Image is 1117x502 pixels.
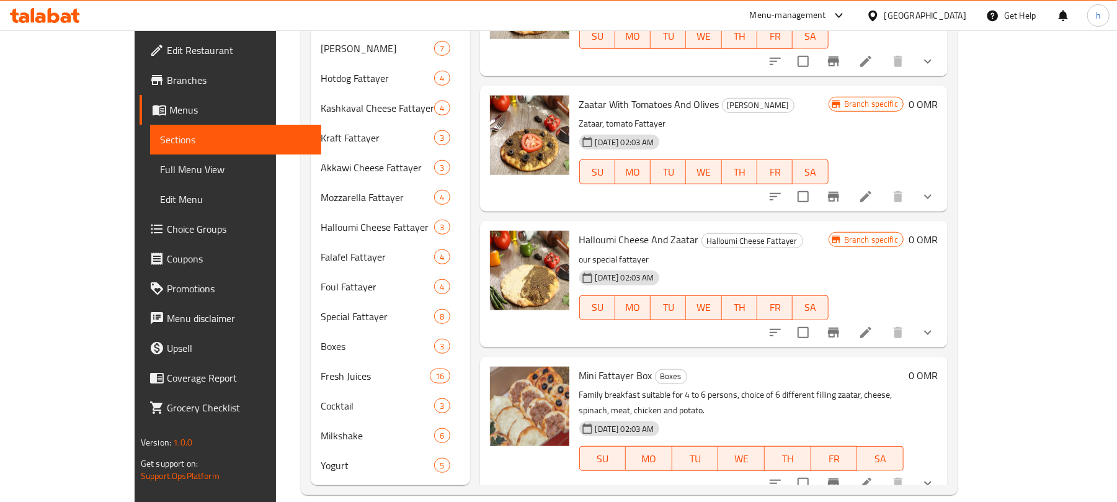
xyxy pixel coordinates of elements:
div: items [434,130,450,145]
a: Grocery Checklist [140,393,321,423]
div: Hotdog Fattayer [321,71,435,86]
div: Akkawi Cheese Fattayer [321,160,435,175]
div: Fresh Juices16 [311,361,470,391]
span: SU [585,163,610,181]
h6: 0 OMR [909,96,938,113]
span: 3 [435,162,449,174]
span: TU [677,450,714,468]
p: our special fattayer [579,252,829,267]
button: delete [883,47,913,76]
span: Edit Menu [160,192,311,207]
div: Special Fattayer8 [311,302,470,331]
a: Edit menu item [858,476,873,491]
span: WE [723,450,760,468]
button: sort-choices [760,468,790,498]
button: show more [913,468,943,498]
button: WE [686,159,721,184]
a: Sections [150,125,321,155]
button: show more [913,47,943,76]
span: FR [762,163,788,181]
div: Falafel Fattayer [321,249,435,264]
button: SU [579,159,615,184]
span: Kraft Fattayer [321,130,435,145]
span: 5 [435,460,449,472]
button: show more [913,318,943,347]
span: [PERSON_NAME] [723,98,794,112]
span: SA [798,163,823,181]
button: TU [651,295,686,320]
svg: Show Choices [920,476,935,491]
a: Full Menu View [150,155,321,184]
div: items [434,249,450,264]
span: TH [727,163,752,181]
span: Coverage Report [167,370,311,385]
div: Yogurt [321,458,435,473]
div: items [434,41,450,56]
a: Menu disclaimer [140,303,321,333]
svg: Show Choices [920,325,935,340]
span: Promotions [167,281,311,296]
a: Support.OpsPlatform [141,468,220,484]
button: delete [883,182,913,212]
span: Halloumi Cheese And Zaatar [579,230,699,249]
span: Edit Restaurant [167,43,311,58]
button: delete [883,468,913,498]
span: 4 [435,102,449,114]
a: Choice Groups [140,214,321,244]
div: Kashkaval Cheese Fattayer4 [311,93,470,123]
div: Foul Fattayer4 [311,272,470,302]
svg: Show Choices [920,54,935,69]
div: Milkshake [321,428,435,443]
span: SA [798,298,823,316]
span: [DATE] 02:03 AM [590,137,659,148]
span: SU [585,450,621,468]
span: Coupons [167,251,311,266]
button: SA [793,295,828,320]
span: Select to update [790,48,816,74]
button: WE [686,295,721,320]
div: Hotdog Fattayer4 [311,63,470,93]
span: TU [656,163,681,181]
span: Menus [169,102,311,117]
div: items [434,428,450,443]
span: 8 [435,311,449,323]
div: Akkawi Cheese Fattayer3 [311,153,470,182]
a: Menus [140,95,321,125]
span: Kashkaval Cheese Fattayer [321,101,435,115]
p: Family breakfast suitable for 4 to 6 persons, choice of 6 different filling zaatar, cheese, spina... [579,387,904,418]
span: Branches [167,73,311,87]
span: Mini Fattayer Box [579,366,652,385]
span: 1.0.0 [173,434,192,450]
a: Edit menu item [858,189,873,204]
div: Cocktail3 [311,391,470,421]
button: TU [651,159,686,184]
button: SA [793,159,828,184]
span: Select to update [790,470,816,496]
span: [DATE] 02:03 AM [590,423,659,435]
span: Boxes [656,369,687,383]
div: Halloumi Cheese Fattayer3 [311,212,470,242]
button: delete [883,318,913,347]
button: Branch-specific-item [819,318,848,347]
div: items [430,369,450,383]
span: Boxes [321,339,435,354]
a: Promotions [140,274,321,303]
span: Halloumi Cheese Fattayer [321,220,435,235]
button: TH [765,446,811,471]
button: TH [722,24,757,49]
span: TH [727,27,752,45]
span: TH [727,298,752,316]
span: Sections [160,132,311,147]
p: Zataar, tomato Fattayer [579,116,829,132]
span: 4 [435,251,449,263]
button: TH [722,295,757,320]
span: WE [691,163,716,181]
div: Yogurt5 [311,450,470,480]
span: MO [620,27,646,45]
div: items [434,71,450,86]
span: Menu disclaimer [167,311,311,326]
div: Fresh Juices [321,369,430,383]
span: FR [816,450,853,468]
